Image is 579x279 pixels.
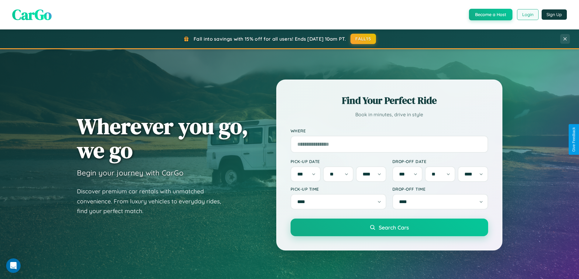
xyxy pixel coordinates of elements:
h3: Begin your journey with CarGo [77,168,184,177]
p: Book in minutes, drive in style [291,110,488,119]
label: Where [291,128,488,133]
h1: Wherever you go, we go [77,114,248,162]
span: Fall into savings with 15% off for all users! Ends [DATE] 10am PT. [194,36,346,42]
h2: Find Your Perfect Ride [291,94,488,107]
label: Pick-up Time [291,186,386,192]
label: Drop-off Date [392,159,488,164]
button: Login [517,9,539,20]
span: CarGo [12,5,52,25]
button: Search Cars [291,219,488,236]
span: Search Cars [379,224,409,231]
p: Discover premium car rentals with unmatched convenience. From luxury vehicles to everyday rides, ... [77,186,229,216]
button: FALL15 [350,34,376,44]
div: Give Feedback [572,127,576,152]
iframe: Intercom live chat [6,258,21,273]
button: Become a Host [469,9,512,20]
label: Drop-off Time [392,186,488,192]
button: Sign Up [542,9,567,20]
label: Pick-up Date [291,159,386,164]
